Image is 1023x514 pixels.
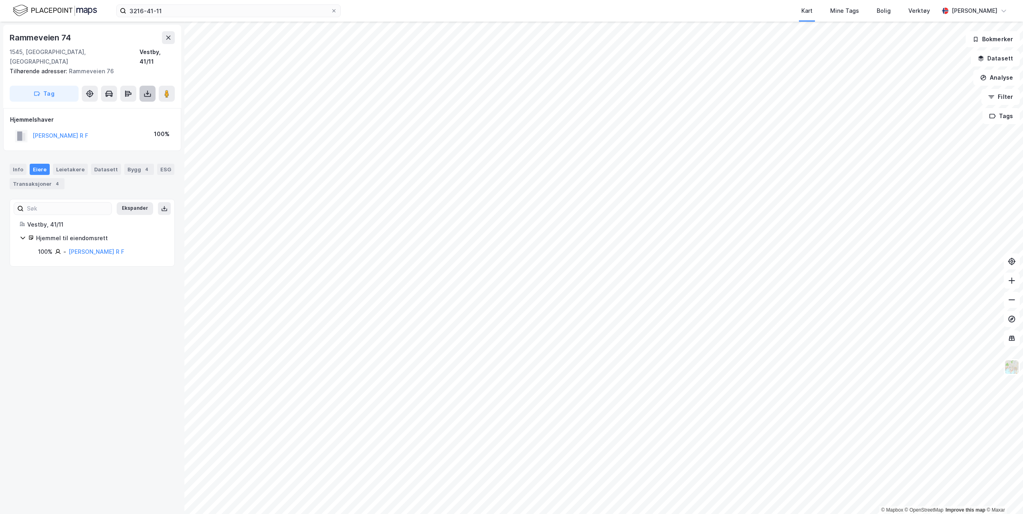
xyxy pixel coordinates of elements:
div: ESG [157,164,174,175]
div: Verktøy [908,6,930,16]
div: Bygg [124,164,154,175]
button: Tags [983,108,1020,124]
button: Analyse [973,70,1020,86]
a: OpenStreetMap [905,507,944,513]
div: Hjemmel til eiendomsrett [36,233,165,243]
button: Tag [10,86,79,102]
button: Filter [981,89,1020,105]
div: 4 [53,180,61,188]
div: Mine Tags [830,6,859,16]
div: Bolig [877,6,891,16]
div: Rammeveien 76 [10,66,168,76]
div: Transaksjoner [10,178,65,189]
div: Datasett [91,164,121,175]
div: - [63,247,66,257]
div: Info [10,164,26,175]
div: 4 [143,165,151,173]
a: Mapbox [881,507,903,513]
div: Rammeveien 74 [10,31,72,44]
a: [PERSON_NAME] R F [69,248,124,255]
div: Vestby, 41/11 [139,47,175,66]
img: logo.f888ab2527a4732fd821a326f86c7f29.svg [13,4,97,18]
div: Eiere [30,164,50,175]
button: Bokmerker [966,31,1020,47]
input: Søk [24,203,111,215]
div: Kart [801,6,813,16]
div: Vestby, 41/11 [27,220,165,229]
div: 100% [154,129,170,139]
div: Leietakere [53,164,88,175]
button: Datasett [971,50,1020,66]
div: Hjemmelshaver [10,115,174,124]
a: Improve this map [946,507,985,513]
div: [PERSON_NAME] [952,6,997,16]
img: Z [1004,359,1019,375]
span: Tilhørende adresser: [10,68,69,74]
input: Søk på adresse, matrikkel, gårdeiere, leietakere eller personer [126,5,331,17]
div: 100% [38,247,53,257]
div: 1545, [GEOGRAPHIC_DATA], [GEOGRAPHIC_DATA] [10,47,139,66]
iframe: Chat Widget [983,476,1023,514]
button: Ekspander [117,202,153,215]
